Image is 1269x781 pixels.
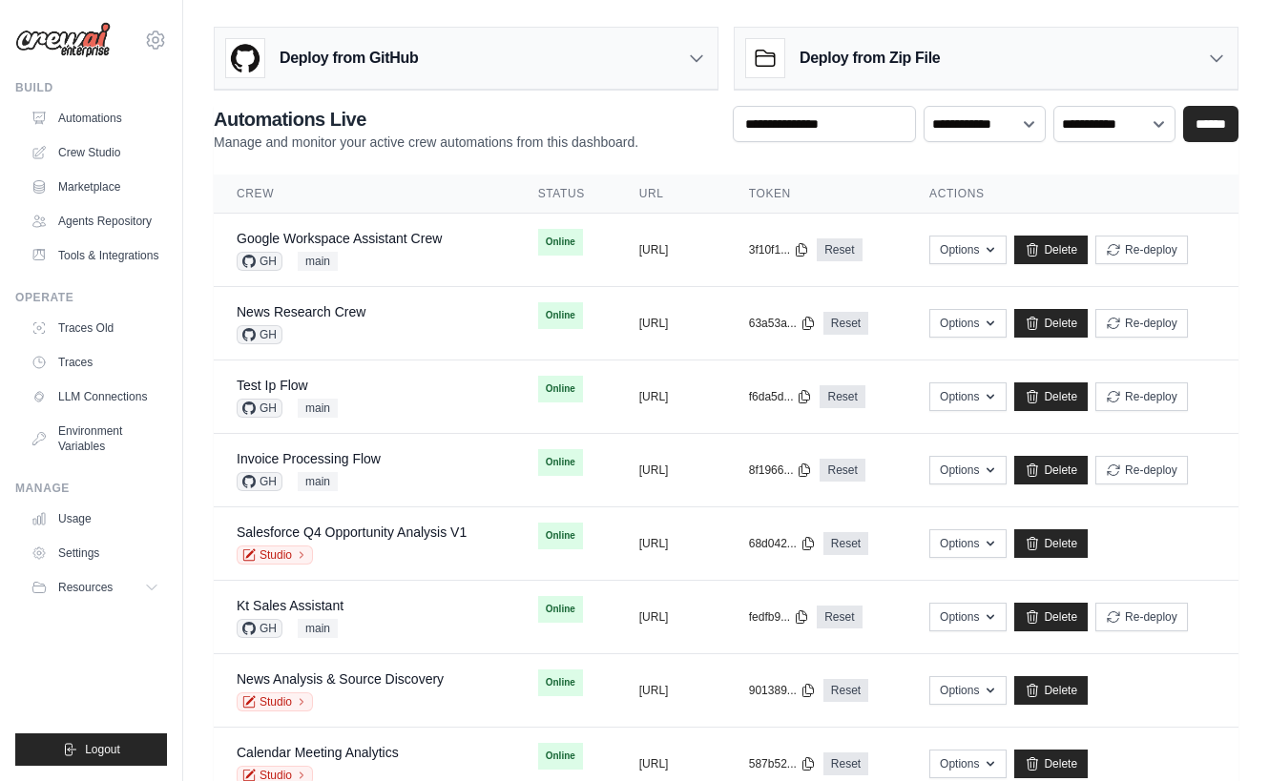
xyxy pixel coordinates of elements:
div: Manage [15,481,167,496]
button: Re-deploy [1095,603,1188,631]
a: LLM Connections [23,381,167,412]
a: Reset [820,385,864,408]
span: GH [237,472,282,491]
a: Delete [1014,529,1088,558]
button: 901389... [749,683,816,698]
a: Calendar Meeting Analytics [237,745,399,760]
span: GH [237,252,282,271]
a: Studio [237,692,313,711]
span: Online [538,376,583,402]
a: Automations [23,103,167,134]
a: Reset [817,606,862,628]
button: fedfb9... [749,609,809,625]
a: Reset [823,312,868,335]
div: Operate [15,290,167,305]
button: Options [929,676,1007,705]
span: Logout [85,742,120,757]
a: Usage [23,504,167,534]
a: Invoice Processing Flow [237,451,381,466]
p: Manage and monitor your active crew automations from this dashboard. [214,133,638,152]
a: Crew Studio [23,137,167,168]
a: Delete [1014,382,1088,411]
a: Reset [823,752,868,775]
h2: Automations Live [214,106,638,133]
button: Logout [15,733,167,766]
a: Tools & Integrations [23,240,167,271]
a: Reset [817,238,862,261]
th: URL [616,175,726,214]
img: GitHub Logo [226,39,264,77]
button: Re-deploy [1095,236,1188,264]
button: Options [929,456,1007,484]
a: Studio [237,545,313,565]
span: Online [538,523,583,549]
button: 68d042... [749,536,816,551]
button: Options [929,236,1007,264]
a: Reset [820,459,864,482]
button: Options [929,750,1007,778]
span: Online [538,669,583,696]
button: 587b52... [749,756,816,771]
a: Delete [1014,456,1088,484]
a: Agents Repository [23,206,167,236]
a: News Research Crew [237,304,365,319]
th: Token [726,175,906,214]
button: Options [929,529,1007,558]
a: Marketplace [23,172,167,202]
button: Options [929,603,1007,631]
a: Reset [823,679,868,702]
span: main [298,472,338,491]
a: Delete [1014,676,1088,705]
a: Reset [823,532,868,555]
a: News Analysis & Source Discovery [237,671,444,687]
span: Online [538,302,583,329]
a: Delete [1014,603,1088,631]
span: main [298,252,338,271]
th: Actions [906,175,1238,214]
th: Status [515,175,616,214]
a: Traces [23,347,167,378]
button: 63a53a... [749,316,816,331]
h3: Deploy from GitHub [280,47,418,70]
span: GH [237,399,282,418]
a: Google Workspace Assistant Crew [237,231,442,246]
span: Online [538,449,583,476]
a: Traces Old [23,313,167,343]
button: 3f10f1... [749,242,809,257]
a: Delete [1014,236,1088,264]
span: Online [538,743,583,770]
span: Resources [58,580,113,595]
span: Online [538,229,583,256]
div: Build [15,80,167,95]
button: Resources [23,572,167,603]
span: main [298,619,338,638]
button: f6da5d... [749,389,813,404]
a: Kt Sales Assistant [237,598,343,613]
a: Delete [1014,750,1088,778]
a: Environment Variables [23,416,167,462]
th: Crew [214,175,515,214]
a: Delete [1014,309,1088,338]
span: GH [237,325,282,344]
h3: Deploy from Zip File [800,47,940,70]
img: Logo [15,22,111,58]
a: Salesforce Q4 Opportunity Analysis V1 [237,524,467,540]
span: Online [538,596,583,623]
span: GH [237,619,282,638]
span: main [298,399,338,418]
a: Test Ip Flow [237,378,308,393]
button: Re-deploy [1095,382,1188,411]
button: Options [929,382,1007,411]
a: Settings [23,538,167,568]
button: Re-deploy [1095,309,1188,338]
button: Re-deploy [1095,456,1188,484]
button: 8f1966... [749,462,813,478]
button: Options [929,309,1007,338]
